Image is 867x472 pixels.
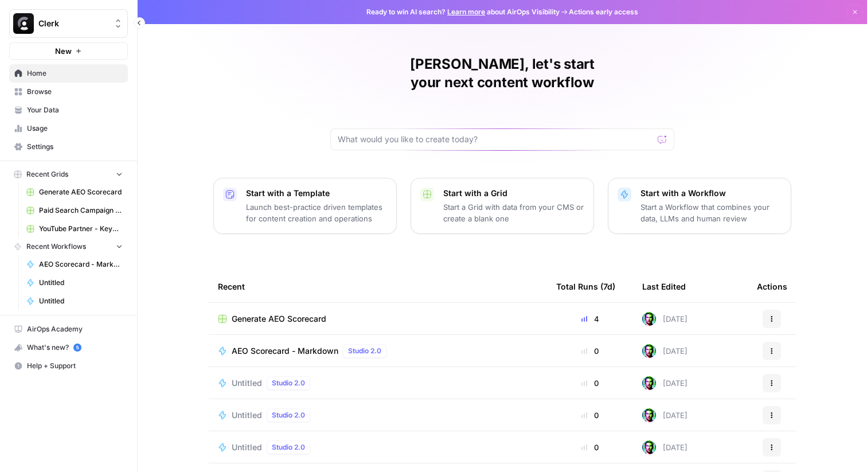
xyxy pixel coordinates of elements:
[218,271,538,302] div: Recent
[55,45,72,57] span: New
[9,9,128,38] button: Workspace: Clerk
[10,339,127,356] div: What's new?
[642,440,688,454] div: [DATE]
[39,187,123,197] span: Generate AEO Scorecard
[27,123,123,134] span: Usage
[246,201,387,224] p: Launch best-practice driven templates for content creation and operations
[642,376,656,390] img: 2ny2lhy5z6ffk8a48et5s81dpqao
[366,7,560,17] span: Ready to win AI search? about AirOps Visibility
[13,13,34,34] img: Clerk Logo
[218,408,538,422] a: UntitledStudio 2.0
[608,178,791,234] button: Start with a WorkflowStart a Workflow that combines your data, LLMs and human review
[26,169,68,180] span: Recent Grids
[9,101,128,119] a: Your Data
[9,42,128,60] button: New
[642,408,656,422] img: 2ny2lhy5z6ffk8a48et5s81dpqao
[26,241,86,252] span: Recent Workflows
[218,344,538,358] a: AEO Scorecard - MarkdownStudio 2.0
[641,201,782,224] p: Start a Workflow that combines your data, LLMs and human review
[218,376,538,390] a: UntitledStudio 2.0
[443,188,584,199] p: Start with a Grid
[642,408,688,422] div: [DATE]
[9,320,128,338] a: AirOps Academy
[9,119,128,138] a: Usage
[21,274,128,292] a: Untitled
[39,224,123,234] span: YouTube Partner - Keyword Search Grid (1)
[556,377,624,389] div: 0
[348,346,381,356] span: Studio 2.0
[27,142,123,152] span: Settings
[447,7,485,16] a: Learn more
[73,344,81,352] a: 5
[21,255,128,274] a: AEO Scorecard - Markdown
[27,361,123,371] span: Help + Support
[9,83,128,101] a: Browse
[642,312,656,326] img: 2ny2lhy5z6ffk8a48et5s81dpqao
[27,68,123,79] span: Home
[556,442,624,453] div: 0
[232,313,326,325] span: Generate AEO Scorecard
[9,138,128,156] a: Settings
[39,205,123,216] span: Paid Search Campaign Planning Grid
[642,440,656,454] img: 2ny2lhy5z6ffk8a48et5s81dpqao
[76,345,79,350] text: 5
[272,410,305,420] span: Studio 2.0
[39,278,123,288] span: Untitled
[38,18,108,29] span: Clerk
[556,313,624,325] div: 4
[641,188,782,199] p: Start with a Workflow
[232,442,262,453] span: Untitled
[21,183,128,201] a: Generate AEO Scorecard
[757,271,787,302] div: Actions
[556,345,624,357] div: 0
[27,87,123,97] span: Browse
[556,271,615,302] div: Total Runs (7d)
[642,376,688,390] div: [DATE]
[213,178,397,234] button: Start with a TemplateLaunch best-practice driven templates for content creation and operations
[556,409,624,421] div: 0
[27,105,123,115] span: Your Data
[232,377,262,389] span: Untitled
[569,7,638,17] span: Actions early access
[272,442,305,453] span: Studio 2.0
[9,64,128,83] a: Home
[9,238,128,255] button: Recent Workflows
[9,357,128,375] button: Help + Support
[218,313,538,325] a: Generate AEO Scorecard
[232,409,262,421] span: Untitled
[9,166,128,183] button: Recent Grids
[39,259,123,270] span: AEO Scorecard - Markdown
[411,178,594,234] button: Start with a GridStart a Grid with data from your CMS or create a blank one
[39,296,123,306] span: Untitled
[338,134,653,145] input: What would you like to create today?
[642,312,688,326] div: [DATE]
[21,220,128,238] a: YouTube Partner - Keyword Search Grid (1)
[443,201,584,224] p: Start a Grid with data from your CMS or create a blank one
[330,55,674,92] h1: [PERSON_NAME], let's start your next content workflow
[27,324,123,334] span: AirOps Academy
[246,188,387,199] p: Start with a Template
[218,440,538,454] a: UntitledStudio 2.0
[272,378,305,388] span: Studio 2.0
[21,201,128,220] a: Paid Search Campaign Planning Grid
[642,344,688,358] div: [DATE]
[642,271,686,302] div: Last Edited
[9,338,128,357] button: What's new? 5
[642,344,656,358] img: 2ny2lhy5z6ffk8a48et5s81dpqao
[232,345,338,357] span: AEO Scorecard - Markdown
[21,292,128,310] a: Untitled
